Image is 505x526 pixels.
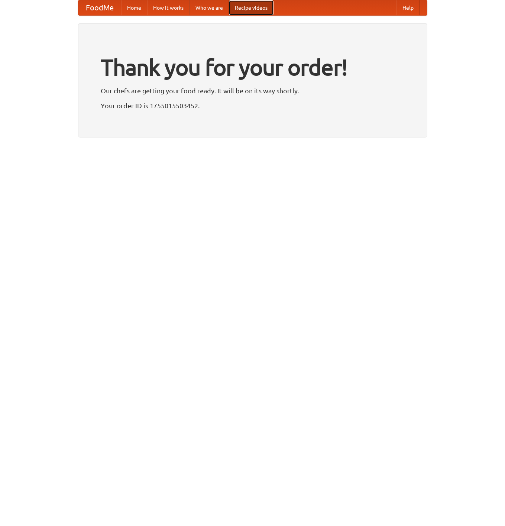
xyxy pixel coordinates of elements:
[229,0,273,15] a: Recipe videos
[190,0,229,15] a: Who we are
[101,100,405,111] p: Your order ID is 1755015503452.
[78,0,121,15] a: FoodMe
[396,0,420,15] a: Help
[101,85,405,96] p: Our chefs are getting your food ready. It will be on its way shortly.
[147,0,190,15] a: How it works
[101,49,405,85] h1: Thank you for your order!
[121,0,147,15] a: Home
